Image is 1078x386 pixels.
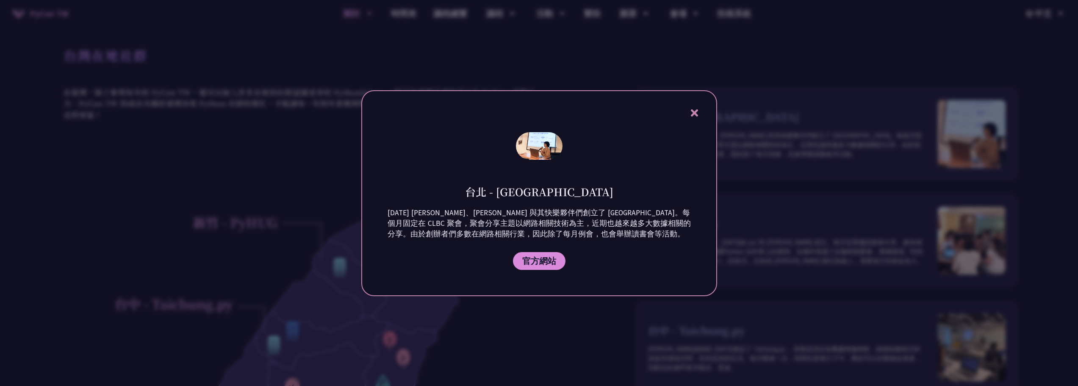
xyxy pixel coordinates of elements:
img: photo [516,132,563,160]
a: 官方網站 [513,252,565,270]
h1: 台北 - [GEOGRAPHIC_DATA] [465,184,613,199]
p: [DATE] [PERSON_NAME]、[PERSON_NAME] 與其快樂夥伴們創立了 [GEOGRAPHIC_DATA]。每個月固定在 CLBC 聚會，聚會分享主題以網路相關技術為主，近期... [388,208,691,239]
span: 官方網站 [522,255,556,266]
